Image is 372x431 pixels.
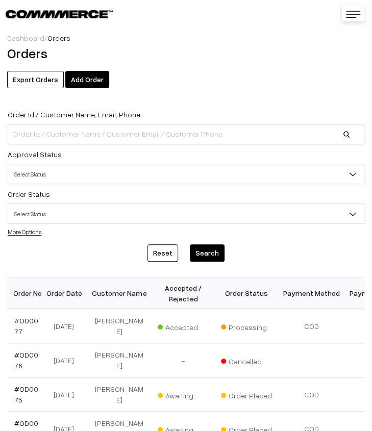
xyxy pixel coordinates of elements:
[8,205,364,223] span: Select Status
[158,388,209,401] span: Awaiting
[221,388,272,401] span: Order Placed
[8,204,364,224] span: Select Status
[346,11,360,18] img: menu
[7,33,365,43] div: /
[158,319,209,333] span: Accepted
[46,309,87,343] td: [DATE]
[221,319,272,333] span: Processing
[46,377,87,412] td: [DATE]
[46,343,87,377] td: [DATE]
[87,377,152,412] td: [PERSON_NAME]
[8,165,364,183] span: Select Status
[14,385,38,404] a: #OD0075
[8,228,41,236] a: More Options
[190,244,225,262] button: Search
[65,71,109,88] a: Add Order
[278,377,344,412] td: COD
[221,353,272,367] span: Cancelled
[7,45,365,61] h2: Orders
[87,277,152,309] th: Customer Name
[47,34,70,42] span: Orders
[7,34,44,42] a: Dashboard
[8,149,62,160] label: Approval Status
[87,343,152,377] td: [PERSON_NAME]
[8,164,364,184] span: Select Status
[8,277,47,309] th: Order No
[152,343,215,377] td: -
[8,189,50,199] label: Order Status
[278,277,344,309] th: Payment Method
[6,10,113,18] img: COMMMERCE
[6,7,95,19] a: COMMMERCE
[7,71,64,88] button: Export Orders
[215,277,278,309] th: Order Status
[8,124,364,144] input: Order Id / Customer Name / Customer Email / Customer Phone
[147,244,178,262] a: Reset
[87,309,152,343] td: [PERSON_NAME]
[46,277,87,309] th: Order Date
[152,277,215,309] th: Accepted / Rejected
[14,316,38,336] a: #OD0077
[278,309,344,343] td: COD
[8,109,140,120] label: Order Id / Customer Name, Email, Phone
[14,350,38,370] a: #OD0076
